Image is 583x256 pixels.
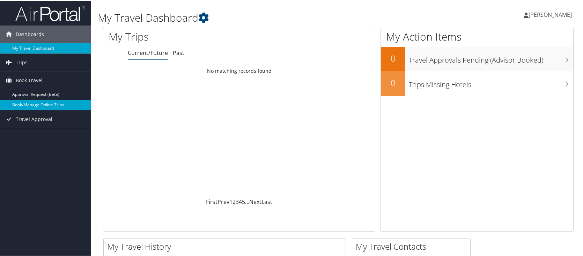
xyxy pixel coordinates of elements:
span: Trips [16,53,28,71]
a: Past [173,48,184,56]
a: 3 [236,197,239,205]
td: No matching records found [103,64,375,77]
h2: My Travel Contacts [356,240,470,252]
img: airportal-logo.png [15,5,85,21]
span: Book Travel [16,71,43,88]
h2: 0 [381,52,405,64]
a: 5 [242,197,245,205]
h1: My Travel Dashboard [98,10,419,24]
h1: My Trips [109,29,257,43]
a: 2 [233,197,236,205]
span: Travel Approval [16,110,52,127]
span: [PERSON_NAME] [529,10,572,18]
h1: My Action Items [381,29,573,43]
a: Next [249,197,261,205]
h3: Travel Approvals Pending (Advisor Booked) [409,51,573,64]
h2: 0 [381,76,405,88]
span: Dashboards [16,25,44,42]
a: 4 [239,197,242,205]
a: 0Trips Missing Hotels [381,71,573,95]
span: … [245,197,249,205]
a: 1 [229,197,233,205]
a: Current/Future [128,48,168,56]
h3: Trips Missing Hotels [409,76,573,89]
a: [PERSON_NAME] [524,3,579,24]
a: 0Travel Approvals Pending (Advisor Booked) [381,46,573,71]
a: Last [261,197,272,205]
a: Prev [217,197,229,205]
h2: My Travel History [107,240,346,252]
a: First [206,197,217,205]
